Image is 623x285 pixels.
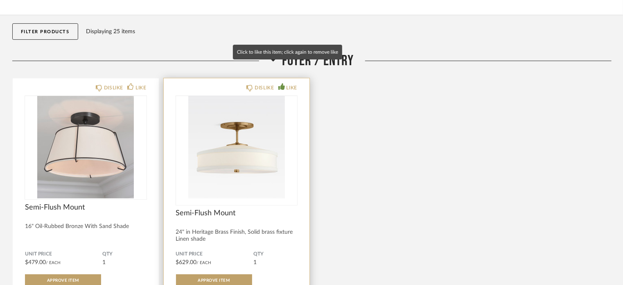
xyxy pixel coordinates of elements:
span: $479.00 [25,260,46,265]
span: $629.00 [176,260,197,265]
span: / Each [197,261,212,265]
div: 24" in Heritage Brass Finish, Solid brass fixture Linen shade [176,229,298,243]
span: Unit Price [25,251,103,258]
div: 0 [176,96,298,198]
span: / Each [46,261,61,265]
div: Displaying 25 items [86,27,608,36]
img: undefined [25,96,147,198]
div: LIKE [287,84,297,92]
span: Semi-Flush Mount [25,203,147,212]
span: Approve Item [47,278,79,283]
div: 16" Oil-Rubbed Bronze With Sand Shade [25,223,147,230]
span: Semi-Flush Mount [176,209,298,218]
span: Approve Item [198,278,230,283]
button: Filter Products [12,23,78,40]
div: DISLIKE [255,84,274,92]
span: QTY [253,251,297,258]
div: LIKE [135,84,146,92]
span: 1 [253,260,257,265]
span: 1 [103,260,106,265]
span: Foyer / Entry [282,52,354,70]
span: Unit Price [176,251,254,258]
span: QTY [103,251,147,258]
div: DISLIKE [104,84,123,92]
img: undefined [176,96,298,198]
